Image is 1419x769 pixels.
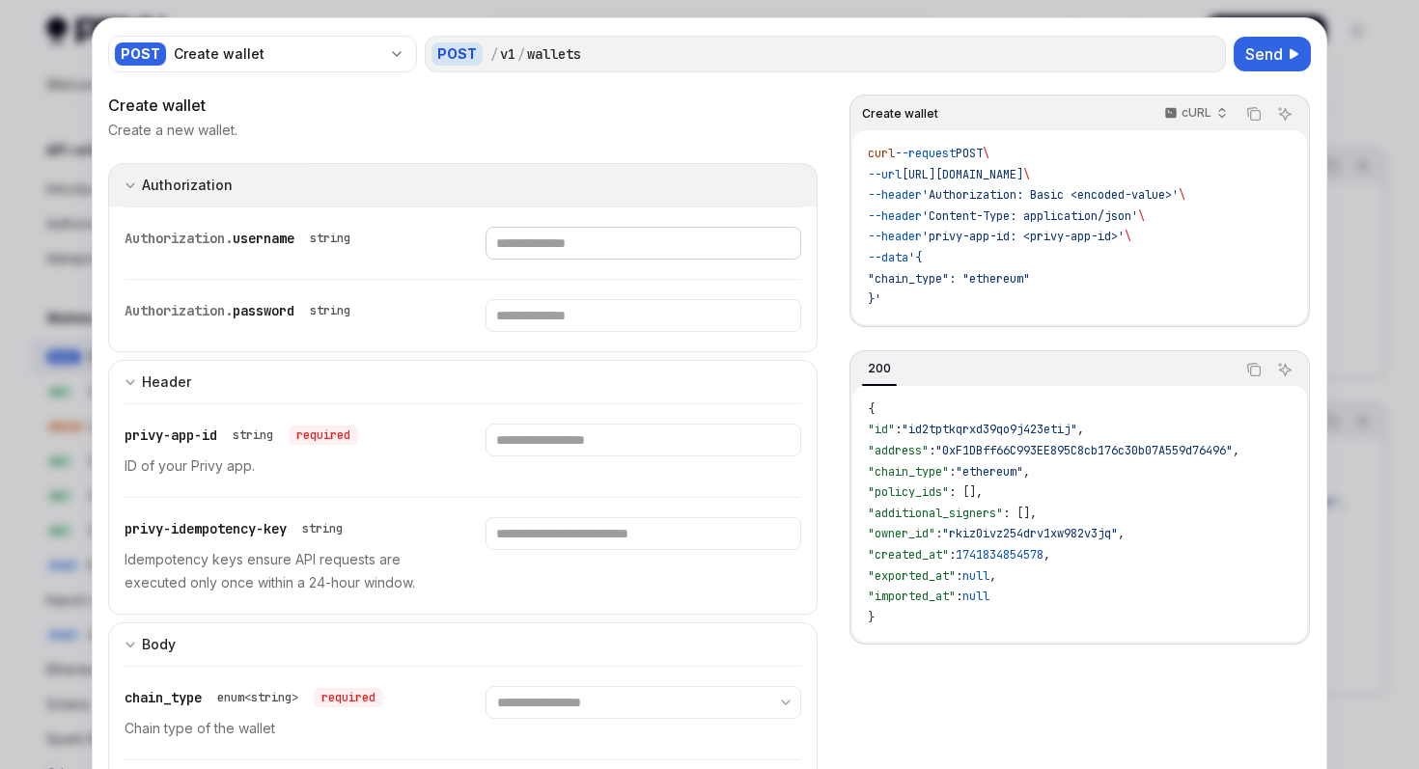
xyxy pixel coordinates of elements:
div: wallets [527,44,581,64]
div: 200 [862,357,897,380]
div: / [490,44,498,64]
span: \ [1023,167,1030,182]
span: "imported_at" [868,589,956,604]
span: "rkiz0ivz254drv1xw982v3jq" [942,526,1118,541]
span: --data [868,250,908,265]
button: cURL [1154,97,1236,130]
button: Expand input section [108,622,818,666]
span: , [1043,547,1050,563]
button: Send [1234,37,1311,71]
input: Enter privy-idempotency-key [486,517,800,550]
span: , [989,568,996,584]
div: chain_type [125,686,383,709]
span: : [949,547,956,563]
span: : [], [1003,506,1037,521]
span: "policy_ids" [868,484,949,500]
span: --header [868,229,922,244]
div: Authorization.username [125,227,358,250]
span: POST [956,146,983,161]
span: "additional_signers" [868,506,1003,521]
span: \ [1138,208,1145,224]
button: Expand input section [108,360,818,403]
div: privy-app-id [125,424,358,447]
span: \ [1125,229,1131,244]
span: : [949,464,956,480]
span: password [233,302,294,319]
div: required [289,426,358,445]
span: Authorization. [125,302,233,319]
span: "owner_id" [868,526,935,541]
span: "id" [868,422,895,437]
div: POST [115,42,166,66]
input: Enter username [486,227,800,260]
span: "chain_type": "ethereum" [868,271,1030,287]
div: privy-idempotency-key [125,517,350,540]
span: 'Authorization: Basic <encoded-value>' [922,187,1179,203]
span: , [1077,422,1084,437]
button: Ask AI [1272,357,1297,382]
button: Copy the contents from the code block [1241,101,1266,126]
button: Expand input section [108,163,818,206]
p: cURL [1182,105,1211,121]
span: privy-app-id [125,426,217,444]
span: , [1233,443,1239,458]
div: Create wallet [174,44,381,64]
div: Authorization [142,174,233,197]
span: : [895,422,902,437]
p: Chain type of the wallet [125,717,439,740]
span: "chain_type" [868,464,949,480]
input: Enter password [486,299,800,332]
div: Authorization.password [125,299,358,322]
div: / [517,44,525,64]
span: username [233,230,294,247]
span: : [935,526,942,541]
span: '{ [908,250,922,265]
span: }' [868,291,881,307]
span: Send [1245,42,1283,66]
span: : [], [949,484,983,500]
span: : [956,568,962,584]
span: --header [868,208,922,224]
span: --url [868,167,902,182]
p: Idempotency keys ensure API requests are executed only once within a 24-hour window. [125,548,439,594]
span: "created_at" [868,547,949,563]
span: } [868,610,875,625]
p: ID of your Privy app. [125,454,439,478]
span: [URL][DOMAIN_NAME] [902,167,1023,182]
div: POST [431,42,483,66]
div: v1 [500,44,515,64]
span: "id2tptkqrxd39qo9j423etij" [902,422,1077,437]
span: { [868,401,875,417]
span: chain_type [125,689,202,706]
button: Copy the contents from the code block [1241,357,1266,382]
div: Header [142,371,191,394]
div: required [314,688,383,707]
span: --header [868,187,922,203]
span: 1741834854578 [956,547,1043,563]
span: : [929,443,935,458]
span: null [962,568,989,584]
span: "0xF1DBff66C993EE895C8cb176c30b07A559d76496" [935,443,1233,458]
select: Select chain_type [486,686,800,719]
span: null [962,589,989,604]
span: privy-idempotency-key [125,520,287,537]
span: Authorization. [125,230,233,247]
span: --request [895,146,956,161]
p: Create a new wallet. [108,121,237,140]
span: , [1023,464,1030,480]
span: \ [1179,187,1185,203]
span: : [956,589,962,604]
span: "exported_at" [868,568,956,584]
span: Create wallet [862,106,938,122]
span: , [1118,526,1125,541]
span: 'Content-Type: application/json' [922,208,1138,224]
div: Create wallet [108,94,818,117]
button: POSTCreate wallet [108,34,417,74]
span: \ [983,146,989,161]
span: "ethereum" [956,464,1023,480]
div: Body [142,633,176,656]
input: Enter privy-app-id [486,424,800,456]
span: 'privy-app-id: <privy-app-id>' [922,229,1125,244]
button: Ask AI [1272,101,1297,126]
span: "address" [868,443,929,458]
